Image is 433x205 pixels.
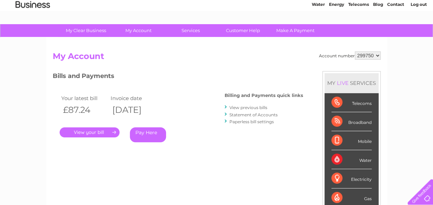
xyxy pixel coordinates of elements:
td: Invoice date [109,94,158,103]
a: Pay Here [130,127,166,142]
a: 0333 014 3131 [303,3,351,12]
a: Services [162,24,219,37]
a: . [60,127,120,137]
div: Broadband [331,112,372,131]
div: Water [331,150,372,169]
div: Electricity [331,169,372,188]
a: Make A Payment [267,24,324,37]
a: My Clear Business [58,24,114,37]
h3: Bills and Payments [53,71,303,83]
a: Customer Help [215,24,271,37]
th: [DATE] [109,103,158,117]
a: Energy [329,29,344,35]
a: Blog [373,29,383,35]
a: Telecoms [348,29,369,35]
a: Contact [387,29,404,35]
th: £87.24 [60,103,109,117]
a: My Account [110,24,167,37]
div: Mobile [331,131,372,150]
a: Statement of Accounts [229,112,278,117]
img: logo.png [15,18,50,39]
a: Log out [410,29,426,35]
div: LIVE [336,80,350,86]
div: Account number [319,51,381,60]
div: MY SERVICES [324,73,379,93]
div: Clear Business is a trading name of Verastar Limited (registered in [GEOGRAPHIC_DATA] No. 3667643... [54,4,380,33]
a: Water [312,29,325,35]
div: Telecoms [331,93,372,112]
a: Paperless bill settings [229,119,274,124]
h4: Billing and Payments quick links [225,93,303,98]
h2: My Account [53,51,381,65]
td: Your latest bill [60,94,109,103]
a: View previous bills [229,105,267,110]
